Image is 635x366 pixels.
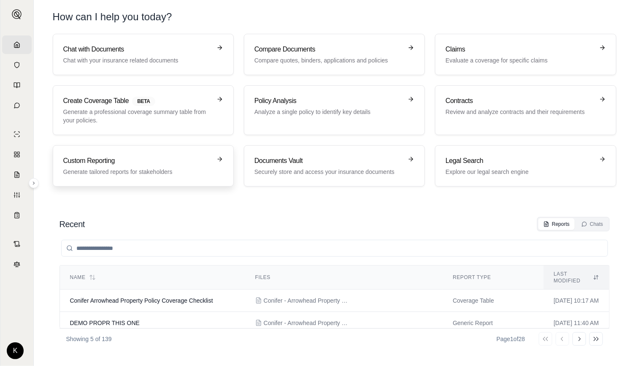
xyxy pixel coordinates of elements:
[254,44,403,54] h3: Compare Documents
[2,35,32,54] a: Home
[2,235,32,253] a: Contract Analysis
[554,271,599,284] div: Last modified
[254,96,403,106] h3: Policy Analysis
[53,145,234,187] a: Custom ReportingGenerate tailored reports for stakeholders
[63,44,211,54] h3: Chat with Documents
[497,335,525,343] div: Page 1 of 28
[446,96,594,106] h3: Contracts
[446,156,594,166] h3: Legal Search
[66,335,112,343] p: Showing 5 of 139
[2,125,32,144] a: Single Policy
[2,145,32,164] a: Policy Comparisons
[70,320,140,326] span: DEMO PROPR THIS ONE
[446,56,594,65] p: Evaluate a coverage for specific claims
[244,145,425,187] a: Documents VaultSecurely store and access your insurance documents
[63,96,211,106] h3: Create Coverage Table
[443,266,543,290] th: Report Type
[132,97,155,106] span: BETA
[63,168,211,176] p: Generate tailored reports for stakeholders
[53,34,234,75] a: Chat with DocumentsChat with your insurance related documents
[2,186,32,204] a: Custom Report
[244,34,425,75] a: Compare DocumentsCompare quotes, binders, applications and policies
[446,168,594,176] p: Explore our legal search engine
[2,255,32,274] a: Legal Search Engine
[63,156,211,166] h3: Custom Reporting
[29,178,39,188] button: Expand sidebar
[264,319,348,327] span: Conifer - Arrowhead Property Policies.pdf
[254,108,403,116] p: Analyze a single policy to identify key details
[63,108,211,125] p: Generate a professional coverage summary table from your policies.
[70,274,235,281] div: Name
[446,44,594,54] h3: Claims
[254,56,403,65] p: Compare quotes, binders, applications and policies
[53,85,234,135] a: Create Coverage TableBETAGenerate a professional coverage summary table from your policies.
[2,206,32,225] a: Coverage Table
[264,296,348,305] span: Conifer - Arrowhead Property Policies.pdf
[63,56,211,65] p: Chat with your insurance related documents
[443,290,543,312] td: Coverage Table
[576,218,608,230] button: Chats
[581,221,603,228] div: Chats
[435,145,616,187] a: Legal SearchExplore our legal search engine
[2,165,32,184] a: Claim Coverage
[2,56,32,74] a: Documents Vault
[443,312,543,334] td: Generic Report
[435,34,616,75] a: ClaimsEvaluate a coverage for specific claims
[254,156,403,166] h3: Documents Vault
[435,85,616,135] a: ContractsReview and analyze contracts and their requirements
[244,85,425,135] a: Policy AnalysisAnalyze a single policy to identify key details
[12,9,22,19] img: Expand sidebar
[254,168,403,176] p: Securely store and access your insurance documents
[2,76,32,95] a: Prompt Library
[245,266,443,290] th: Files
[446,108,594,116] p: Review and analyze contracts and their requirements
[7,342,24,359] div: K
[543,290,609,312] td: [DATE] 10:17 AM
[53,10,172,24] h1: How can I help you today?
[59,218,85,230] h2: Recent
[543,221,570,228] div: Reports
[543,312,609,334] td: [DATE] 11:40 AM
[70,297,213,304] span: Conifer Arrowhead Property Policy Coverage Checklist
[2,96,32,115] a: Chat
[538,218,575,230] button: Reports
[8,6,25,23] button: Expand sidebar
